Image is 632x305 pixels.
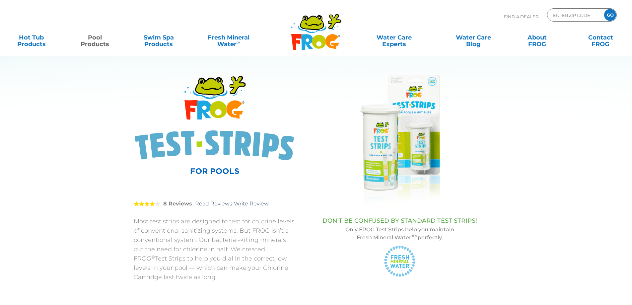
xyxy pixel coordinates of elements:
[604,9,616,21] input: GO
[163,200,192,207] strong: 8 Reviews
[354,31,434,44] a: Water CareExperts
[504,8,538,25] p: Find A Dealer
[134,75,295,174] img: Product Logo
[311,217,489,224] h3: DON’T BE CONFUSED BY STANDARD TEST STRIPS!
[70,31,120,44] a: PoolProducts
[512,31,562,44] a: AboutFROG
[197,31,259,44] a: Fresh MineralWater∞
[7,31,56,44] a: Hot TubProducts
[449,31,498,44] a: Water CareBlog
[237,39,240,45] sup: ∞
[134,217,295,282] p: Most test strips are designed to test for chlorine levels of conventional sanitizing systems. But...
[311,226,489,242] p: Only FROG Test Strips help you maintain Fresh Mineral Water perfectly.
[411,233,418,238] sup: ®∞
[134,31,183,44] a: Swim SpaProducts
[134,201,155,206] span: 4
[552,10,597,20] input: Zip Code Form
[234,200,269,207] a: Write Review
[195,200,232,207] a: Read Reviews
[151,254,155,260] sup: ®
[576,31,625,44] a: ContactFROG
[134,191,295,217] div: |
